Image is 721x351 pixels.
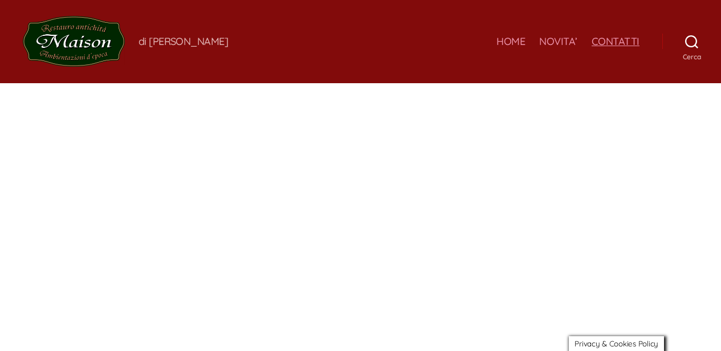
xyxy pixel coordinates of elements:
[662,29,721,54] button: Cerca
[592,35,639,48] a: CONTATTI
[496,35,639,48] nav: Orizzontale
[23,16,125,67] img: MAISON
[139,35,228,48] div: di [PERSON_NAME]
[662,52,721,61] span: Cerca
[539,35,577,48] a: NOVITA’
[496,35,525,48] a: HOME
[575,339,658,348] span: Privacy & Cookies Policy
